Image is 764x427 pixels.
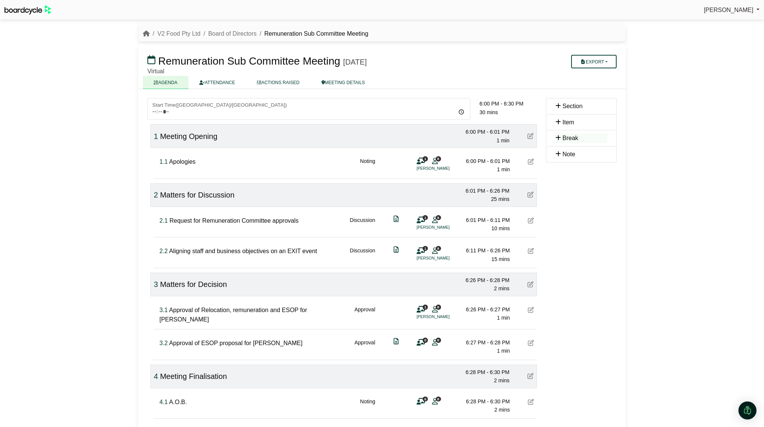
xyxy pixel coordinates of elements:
span: 1 [423,305,428,309]
a: ATTENDANCE [188,76,246,89]
span: Approval of ESOP proposal for [PERSON_NAME] [169,340,303,346]
div: [DATE] [343,57,367,66]
span: 2 mins [494,407,510,413]
span: Click to fine tune number [154,132,158,140]
span: 30 mins [479,109,498,115]
span: 8 [436,305,441,309]
span: Section [562,103,582,109]
span: 1 [423,215,428,220]
span: Click to fine tune number [159,217,168,224]
a: ACTIONS RAISED [246,76,310,89]
div: 6:26 PM - 6:27 PM [457,305,510,314]
div: 6:26 PM - 6:28 PM [457,276,509,284]
span: 1 min [497,166,510,172]
div: Noting [360,157,375,174]
li: Remuneration Sub Committee Meeting [257,29,368,39]
span: Matters for Discussion [160,191,235,199]
span: Click to fine tune number [159,399,168,405]
a: MEETING DETAILS [311,76,376,89]
span: 2 mins [494,377,509,383]
a: AGENDA [143,76,188,89]
span: Item [562,119,574,125]
div: Discussion [350,246,375,263]
span: Click to fine tune number [154,372,158,380]
span: 1 [423,246,428,251]
div: 6:28 PM - 6:30 PM [457,397,510,406]
a: Board of Directors [208,30,257,37]
span: 1 min [497,137,509,143]
a: [PERSON_NAME] [704,5,759,15]
span: 15 mins [491,256,510,262]
span: 2 mins [494,285,509,291]
span: 8 [436,338,441,343]
span: Request for Remuneration Committee approvals [170,217,299,224]
span: Meeting Finalisation [160,372,227,380]
div: 6:00 PM - 6:01 PM [457,128,509,136]
span: Approval of Relocation, remuneration and ESOP for [PERSON_NAME] [159,307,307,323]
span: 8 [436,156,441,161]
div: 6:27 PM - 6:28 PM [457,338,510,347]
span: Click to fine tune number [159,340,168,346]
div: 6:00 PM - 6:30 PM [479,100,537,108]
button: Export [571,55,617,68]
span: 1 [423,156,428,161]
span: A.O.B. [169,399,187,405]
div: Noting [360,397,375,414]
span: 0 [423,397,428,401]
span: 8 [436,246,441,251]
div: 6:11 PM - 6:26 PM [457,246,510,255]
span: Click to fine tune number [154,191,158,199]
span: Aligning staff and business objectives on an EXIT event [169,248,317,254]
span: 8 [436,397,441,401]
span: Meeting Opening [160,132,217,140]
li: [PERSON_NAME] [417,314,473,320]
span: 8 [436,215,441,220]
span: 1 min [497,315,510,321]
span: Note [562,151,575,157]
div: Approval [355,305,375,324]
span: Click to fine tune number [159,307,168,313]
div: 6:01 PM - 6:26 PM [457,187,509,195]
span: Matters for Decision [160,280,227,288]
li: [PERSON_NAME] [417,224,473,231]
div: Approval [355,338,375,355]
li: [PERSON_NAME] [417,255,473,261]
span: Apologies [169,158,196,165]
img: BoardcycleBlackGreen-aaafeed430059cb809a45853b8cf6d952af9d84e6e89e1f1685b34bfd5cb7d64.svg [5,5,51,15]
span: Break [562,135,578,141]
span: 0 [423,338,428,343]
li: [PERSON_NAME] [417,165,473,172]
div: Open Intercom Messenger [738,401,756,419]
span: Virtual [147,68,164,74]
div: 6:01 PM - 6:11 PM [457,216,510,224]
div: Discussion [350,216,375,233]
span: 25 mins [491,196,509,202]
span: Click to fine tune number [159,248,168,254]
span: Click to fine tune number [154,280,158,288]
span: Remuneration Sub Committee Meeting [158,55,340,67]
span: [PERSON_NAME] [704,7,753,13]
a: V2 Food Pty Ltd [157,30,200,37]
div: 6:28 PM - 6:30 PM [457,368,509,376]
div: 6:00 PM - 6:01 PM [457,157,510,165]
span: Click to fine tune number [159,158,168,165]
nav: breadcrumb [143,29,368,39]
span: 1 min [497,348,510,354]
span: 10 mins [491,225,510,231]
